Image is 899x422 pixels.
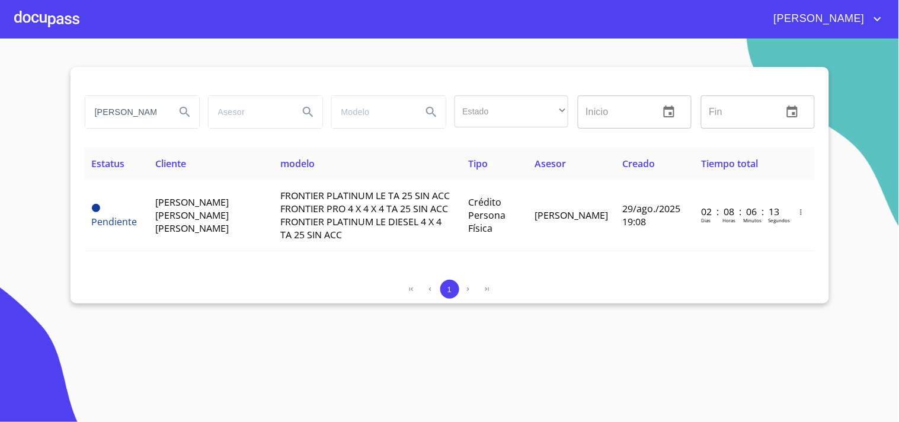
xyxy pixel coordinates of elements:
[765,9,871,28] span: [PERSON_NAME]
[92,157,125,170] span: Estatus
[623,157,655,170] span: Creado
[92,204,100,212] span: Pendiente
[156,157,187,170] span: Cliente
[332,96,412,128] input: search
[447,285,452,294] span: 1
[280,189,450,241] span: FRONTIER PLATINUM LE TA 25 SIN ACC FRONTIER PRO 4 X 4 X 4 TA 25 SIN ACC FRONTIER PLATINUM LE DIES...
[701,217,711,223] p: Dias
[768,217,790,223] p: Segundos
[468,157,488,170] span: Tipo
[701,205,781,218] p: 02 : 08 : 06 : 13
[765,9,885,28] button: account of current user
[156,196,229,235] span: [PERSON_NAME] [PERSON_NAME] [PERSON_NAME]
[417,98,446,126] button: Search
[455,95,568,127] div: ​
[440,280,459,299] button: 1
[209,96,289,128] input: search
[280,157,315,170] span: modelo
[171,98,199,126] button: Search
[743,217,762,223] p: Minutos
[468,196,506,235] span: Crédito Persona Física
[623,202,681,228] span: 29/ago./2025 19:08
[535,157,567,170] span: Asesor
[85,96,166,128] input: search
[535,209,609,222] span: [PERSON_NAME]
[701,157,758,170] span: Tiempo total
[294,98,322,126] button: Search
[722,217,735,223] p: Horas
[92,215,137,228] span: Pendiente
